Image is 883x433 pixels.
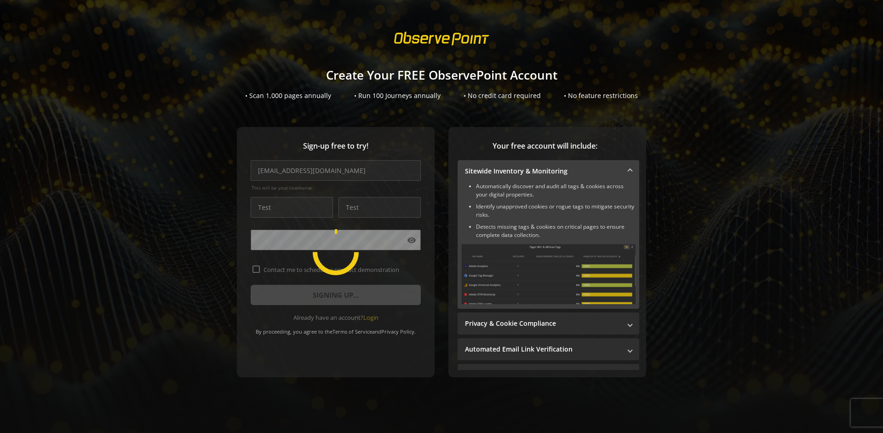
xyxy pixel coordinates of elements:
[458,312,639,335] mat-expansion-panel-header: Privacy & Cookie Compliance
[458,338,639,360] mat-expansion-panel-header: Automated Email Link Verification
[465,319,621,328] mat-panel-title: Privacy & Cookie Compliance
[458,160,639,182] mat-expansion-panel-header: Sitewide Inventory & Monitoring
[354,91,441,100] div: • Run 100 Journeys annually
[251,141,421,151] span: Sign-up free to try!
[564,91,638,100] div: • No feature restrictions
[458,182,639,309] div: Sitewide Inventory & Monitoring
[476,223,636,239] li: Detects missing tags & cookies on critical pages to ensure complete data collection.
[333,328,372,335] a: Terms of Service
[465,167,621,176] mat-panel-title: Sitewide Inventory & Monitoring
[464,91,541,100] div: • No credit card required
[476,202,636,219] li: Identify unapproved cookies or rogue tags to mitigate security risks.
[458,364,639,386] mat-expansion-panel-header: Performance Monitoring with Web Vitals
[461,244,636,304] img: Sitewide Inventory & Monitoring
[458,141,632,151] span: Your free account will include:
[381,328,414,335] a: Privacy Policy
[251,322,421,335] div: By proceeding, you agree to the and .
[476,182,636,199] li: Automatically discover and audit all tags & cookies across your digital properties.
[245,91,331,100] div: • Scan 1,000 pages annually
[465,345,621,354] mat-panel-title: Automated Email Link Verification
